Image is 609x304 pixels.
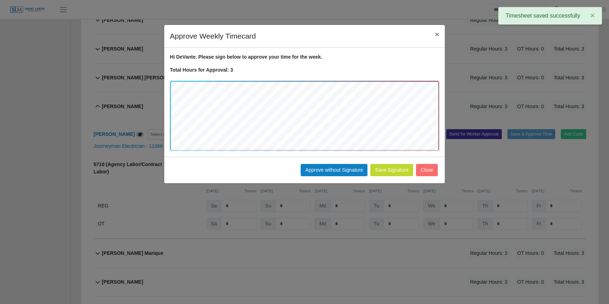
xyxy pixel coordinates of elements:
button: Save Signature [370,164,413,176]
span: × [435,30,439,38]
h4: Approve Weekly Timecard [170,31,256,42]
button: Close [429,25,445,44]
button: Approve without Signature [301,164,367,176]
span: × [590,11,595,19]
div: Timesheet saved successfully [498,7,602,25]
button: Close [416,164,438,176]
strong: Total Hours for Approval: 3 [170,67,233,73]
strong: Hi DeVante. Please sign below to approve your time for the week. [170,54,322,60]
